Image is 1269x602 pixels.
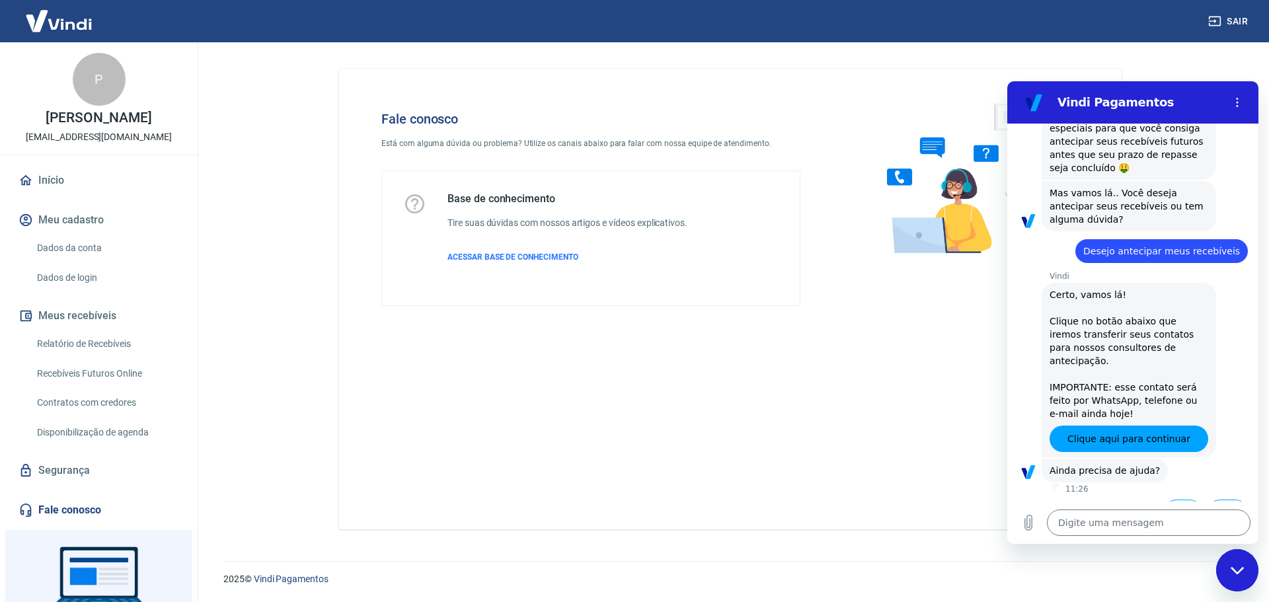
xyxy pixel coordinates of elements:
[73,53,126,106] div: P
[26,130,172,144] p: [EMAIL_ADDRESS][DOMAIN_NAME]
[254,574,328,584] a: Vindi Pagamentos
[32,389,182,416] a: Contratos com credores
[447,216,687,230] h6: Tire suas dúvidas com nossos artigos e vídeos explicativos.
[381,111,800,127] h4: Fale conosco
[16,206,182,235] button: Meu cadastro
[16,1,102,41] img: Vindi
[861,90,1061,266] img: Fale conosco
[32,330,182,357] a: Relatório de Recebíveis
[32,264,182,291] a: Dados de login
[32,235,182,262] a: Dados da conta
[32,419,182,446] a: Disponibilização de agenda
[16,456,182,485] a: Segurança
[381,137,800,149] p: Está com alguma dúvida ou problema? Utilize os canais abaixo para falar com nossa equipe de atend...
[1206,9,1253,34] button: Sair
[16,496,182,525] a: Fale conosco
[1007,81,1258,544] iframe: Janela de mensagens
[447,192,687,206] h5: Base de conhecimento
[16,166,182,195] a: Início
[223,572,1237,586] p: 2025 ©
[46,111,151,125] p: [PERSON_NAME]
[16,301,182,330] button: Meus recebíveis
[447,251,687,263] a: ACESSAR BASE DE CONHECIMENTO
[1216,549,1258,591] iframe: Botão para abrir a janela de mensagens, conversa em andamento
[447,252,578,262] span: ACESSAR BASE DE CONHECIMENTO
[32,360,182,387] a: Recebíveis Futuros Online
